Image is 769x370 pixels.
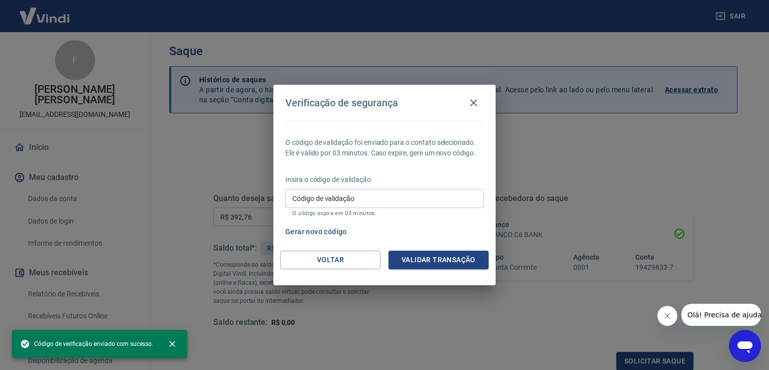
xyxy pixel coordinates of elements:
[292,210,477,217] p: O código expira em 03 minutos.
[161,333,183,355] button: close
[6,7,84,15] span: Olá! Precisa de ajuda?
[657,306,677,326] iframe: Fechar mensagem
[280,251,380,269] button: Voltar
[281,223,351,241] button: Gerar novo código
[285,97,398,109] h4: Verificação de segurança
[389,251,489,269] button: Validar transação
[729,330,761,362] iframe: Botão para abrir a janela de mensagens
[681,304,761,326] iframe: Mensagem da empresa
[285,174,484,185] p: Insira o código de validação
[20,339,153,349] span: Código de verificação enviado com sucesso.
[285,137,484,158] p: O código de validação foi enviado para o contato selecionado. Ele é válido por 03 minutos. Caso e...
